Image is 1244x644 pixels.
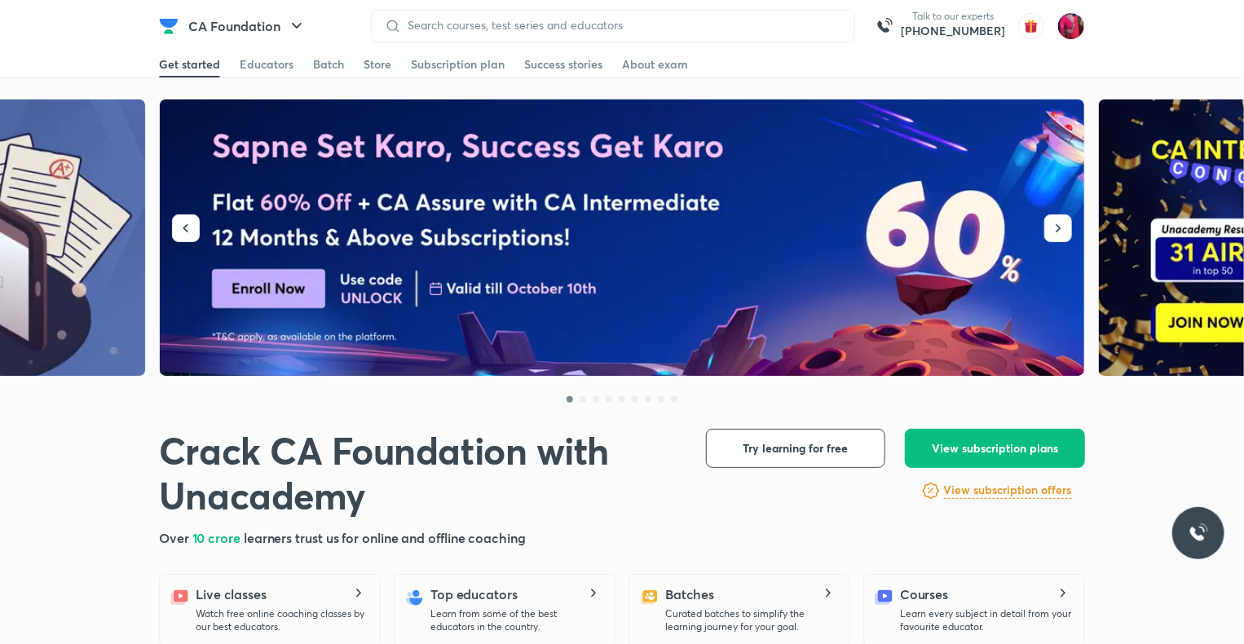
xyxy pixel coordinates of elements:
[944,481,1072,501] a: View subscription offers
[244,529,526,546] span: learners trust us for online and offline coaching
[364,56,391,73] div: Store
[313,51,344,77] a: Batch
[524,56,602,73] div: Success stories
[179,10,316,42] button: CA Foundation
[430,584,518,604] h5: Top educators
[622,56,688,73] div: About exam
[905,429,1085,468] button: View subscription plans
[196,584,267,604] h5: Live classes
[524,51,602,77] a: Success stories
[159,51,220,77] a: Get started
[159,16,179,36] img: Company Logo
[196,607,367,633] p: Watch free online coaching classes by our best educators.
[901,23,1005,39] a: [PHONE_NUMBER]
[159,56,220,73] div: Get started
[901,10,1005,23] p: Talk to our experts
[706,429,885,468] button: Try learning for free
[159,529,192,546] span: Over
[411,51,505,77] a: Subscription plan
[159,429,680,518] h1: Crack CA Foundation with Unacademy
[1057,12,1085,40] img: Anushka Gupta
[665,584,714,604] h5: Batches
[401,19,841,32] input: Search courses, test series and educators
[743,440,849,457] span: Try learning for free
[313,56,344,73] div: Batch
[1018,13,1044,39] img: avatar
[932,440,1058,457] span: View subscription plans
[868,10,901,42] img: call-us
[900,607,1071,633] p: Learn every subject in detail from your favourite educator.
[944,482,1072,499] h6: View subscription offers
[430,607,602,633] p: Learn from some of the best educators in the country.
[622,51,688,77] a: About exam
[900,584,948,604] h5: Courses
[364,51,391,77] a: Store
[240,51,293,77] a: Educators
[665,607,836,633] p: Curated batches to simplify the learning journey for your goal.
[1189,523,1208,543] img: ttu
[411,56,505,73] div: Subscription plan
[192,529,244,546] span: 10 crore
[240,56,293,73] div: Educators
